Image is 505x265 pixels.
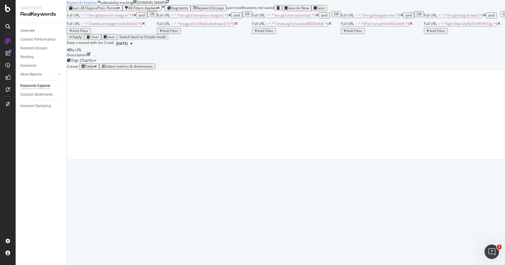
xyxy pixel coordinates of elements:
[94,5,118,11] span: vs Prev. Period
[67,34,84,40] button: Apply
[406,13,412,17] div: and
[114,40,135,47] button: [DATE]
[171,21,173,26] span: =
[84,34,101,40] button: Clear
[20,71,56,78] a: More Reports
[163,29,179,33] div: Add Filter
[414,11,424,17] button: OR
[20,83,62,89] a: Keywords Explorer
[20,36,62,43] a: Content Performance
[321,13,327,17] div: and
[20,11,62,18] div: RealKeywords
[424,21,437,26] span: Full URL
[79,63,99,69] button: Table
[20,83,50,89] div: Keywords Explorer
[242,11,252,17] button: OR
[234,13,240,17] div: and
[20,103,51,109] div: Keyword Sampling
[488,13,494,17] div: and
[162,5,165,9] div: times
[174,13,228,18] span: ^.*/en-gb/champions-league/.*$
[252,13,265,18] span: Full URL
[70,47,82,52] span: By URL
[20,36,55,43] div: Content Performance
[171,13,173,18] span: =
[317,6,325,10] div: Save
[417,12,421,16] div: OR
[20,91,53,98] div: Explorer Bookmarks
[319,12,330,18] button: and
[438,13,440,18] span: =
[20,45,62,51] a: Keyword Groups
[252,21,265,26] span: Full URL
[105,64,153,69] div: Select metrics & dimensions
[231,12,242,18] button: and
[157,28,181,34] button: Add Filter
[430,29,445,33] div: Add Filter
[165,5,191,11] button: Segments
[358,21,410,26] span: ^.*3frp1zxrqulrlrnk503n6l4l.*$
[85,64,94,69] div: Table
[174,21,235,26] span: ^.*4oogyu6o156iphvdvphwpck10.*$
[497,245,502,249] span: 1
[20,54,34,60] div: Ranking
[266,21,268,26] span: =
[67,47,82,52] div: legacy label
[67,5,122,11] button: Last 28 DaysvsPrev. Period
[355,21,357,26] span: =
[341,13,354,18] span: Full URL
[282,5,311,11] button: Save As New
[252,28,276,34] button: Add Filter
[227,5,274,11] div: Last modifications not saved
[67,52,87,57] div: Description:
[341,28,365,34] button: Add Filter
[334,12,338,16] div: OR
[147,11,157,17] button: OR
[117,34,168,40] button: Switch back to Simple mode
[438,21,440,26] span: =
[71,57,93,63] div: Top Charts
[20,28,35,34] div: Overview
[258,29,274,33] div: Add Filter
[197,6,224,10] div: Keyword Groups
[84,21,142,26] span: ^.*2kwbbcootiqqgmrzs6o5inle5.*$
[72,35,82,39] div: Apply
[355,13,357,18] span: =
[20,28,62,34] a: Overview
[119,35,166,39] div: Switch back to Simple mode
[84,13,133,18] span: ^.*/en-gb/premier-league/.*$
[20,5,62,11] div: Analytics
[311,5,327,11] button: Save
[20,71,42,78] div: More Reports
[67,63,99,69] div: Create
[101,34,117,40] button: Save
[20,45,47,51] div: Keyword Groups
[20,91,62,98] a: Explorer Bookmarks
[81,13,83,18] span: =
[358,13,400,18] span: ^.*/en-gb/league-one/.*$
[245,12,249,16] div: OR
[441,13,483,18] span: ^.*/en-gb/league-two/.*$
[485,245,499,259] iframe: Intercom live chat
[20,103,62,109] a: Keyword Sampling
[403,12,414,18] button: and
[136,12,147,18] button: and
[81,21,83,26] span: =
[90,35,99,39] div: Clear
[269,21,329,26] span: ^.*7ntvbsyq31jnzoqoa8850b9b8.*$
[106,35,115,39] div: Save
[67,21,80,26] span: Full URL
[441,21,497,26] span: ^.*bgen5kjer2ytfp7lo9949t72g.*$
[67,40,114,47] div: Data crossed with the Crawl
[20,54,62,60] a: Ranking
[347,29,363,33] div: Add Filter
[331,11,341,17] button: OR
[287,6,309,10] div: Save As New
[20,63,36,69] div: Keywords
[157,13,170,18] span: Full URL
[128,6,157,10] div: 68 Filters Applied
[139,13,145,17] div: and
[72,5,94,11] span: Last 28 Days
[424,13,437,18] span: Full URL
[269,13,316,18] span: ^.*/en-gb/championship/.*$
